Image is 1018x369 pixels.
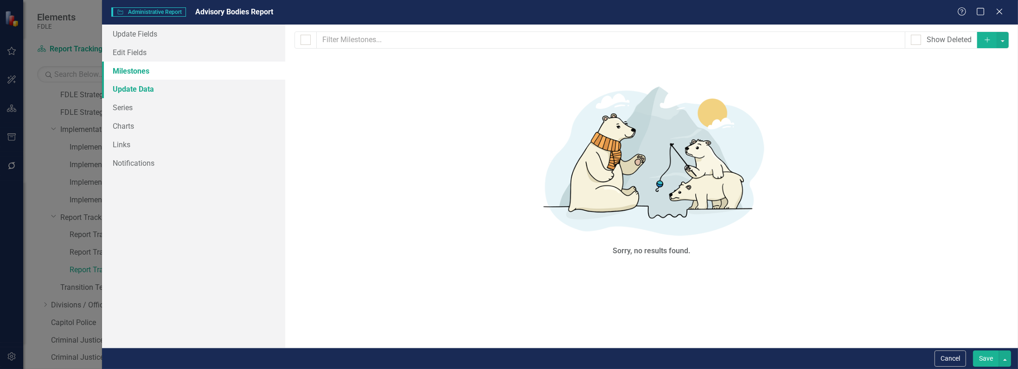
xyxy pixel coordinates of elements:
[316,31,906,49] input: Filter Milestones...
[111,7,186,17] span: Administrative Report
[102,98,285,117] a: Series
[102,154,285,172] a: Notifications
[927,35,972,45] div: Show Deleted
[512,75,791,244] img: No results found
[102,135,285,154] a: Links
[973,350,999,367] button: Save
[102,25,285,43] a: Update Fields
[102,80,285,98] a: Update Data
[102,62,285,80] a: Milestones
[613,246,691,256] div: Sorry, no results found.
[102,117,285,135] a: Charts
[195,7,273,16] span: Advisory Bodies Report
[935,350,966,367] button: Cancel
[102,43,285,62] a: Edit Fields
